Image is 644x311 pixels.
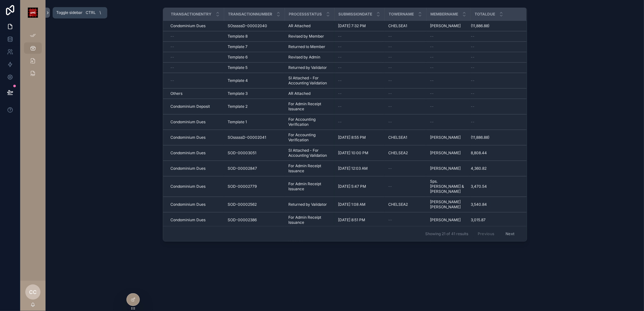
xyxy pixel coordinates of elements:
[388,34,392,39] span: --
[388,104,422,109] a: --
[338,150,368,155] span: [DATE] 10:00 PM
[471,217,486,223] span: 3,015.87
[338,184,366,189] span: [DATE] 5:47 PM
[228,12,273,17] span: Transactionnumber
[338,91,342,96] span: --
[430,55,467,60] a: --
[338,217,381,223] a: [DATE] 8:51 PM
[288,202,327,207] span: Returned by Validator
[228,150,256,155] span: SOD-00003051
[338,104,342,109] span: --
[228,104,281,109] a: Template 2
[171,135,220,140] a: Condominium Dues
[431,12,458,17] span: Membername
[471,55,518,60] a: --
[288,34,324,39] span: Revised by Member
[471,65,518,70] a: --
[475,12,495,17] span: Totaldue
[171,23,206,28] span: Condominium Dues
[228,23,267,28] span: SOsssssD-00002040
[388,166,392,171] span: --
[228,119,281,125] a: Template 1
[228,23,281,28] a: SOsssssD-00002040
[338,34,381,39] a: --
[98,10,103,15] span: \
[430,44,434,49] span: --
[338,55,381,60] a: --
[338,119,381,125] a: --
[471,184,487,189] span: 3,470.54
[288,101,330,112] a: For Admin Receipt Issuance
[288,55,330,60] a: Revised by Admin
[171,12,212,17] span: Transactionentry
[228,166,281,171] a: SOD-00002847
[171,104,210,109] span: Condominium Deposit
[228,135,281,140] a: SOsssssD-00002041
[228,91,281,96] a: Template 3
[388,184,392,189] span: --
[171,91,183,96] span: Others
[430,150,467,155] a: [PERSON_NAME]
[388,150,408,155] span: CHELSEA2
[471,34,475,39] span: --
[388,91,422,96] a: --
[288,65,330,70] a: Returned by Validator
[228,184,257,189] span: SOD-00002779
[171,65,220,70] a: --
[388,135,422,140] a: CHELSEA1
[228,166,257,171] span: SOD-00002847
[338,55,342,60] span: --
[228,55,281,60] a: Template 6
[430,166,467,171] a: [PERSON_NAME]
[471,166,487,171] span: 4,360.82
[228,65,248,70] span: Template 5
[288,215,330,225] a: For Admin Receipt Issuance
[430,65,467,70] a: --
[388,135,407,140] span: CHELSEA1
[171,78,220,83] a: --
[171,44,175,49] span: --
[338,44,342,49] span: --
[430,23,467,28] a: [PERSON_NAME]
[388,78,392,83] span: --
[228,34,248,39] span: Template 8
[288,91,330,96] a: AR Attached
[430,55,434,60] span: --
[471,104,475,109] span: --
[288,163,330,174] a: For Admin Receipt Issuance
[430,166,461,171] span: [PERSON_NAME]
[471,217,518,223] a: 3,015.87
[228,202,257,207] span: SOD-00002562
[388,78,422,83] a: --
[171,166,220,171] a: Condominium Dues
[471,65,475,70] span: --
[388,55,422,60] a: --
[171,202,206,207] span: Condominium Dues
[388,184,422,189] a: --
[288,91,310,96] span: AR Attached
[228,202,281,207] a: SOD-00002562
[228,104,248,109] span: Template 2
[338,202,365,207] span: [DATE] 1:08 AM
[471,44,475,49] span: --
[501,229,519,239] button: Next
[171,150,206,155] span: Condominium Dues
[171,166,206,171] span: Condominium Dues
[430,91,467,96] a: --
[338,44,381,49] a: --
[430,104,467,109] a: --
[471,150,518,155] a: 8,808.44
[228,150,281,155] a: SOD-00003051
[171,44,220,49] a: --
[338,166,381,171] a: [DATE] 12:03 AM
[430,217,461,223] span: [PERSON_NAME]
[171,78,175,83] span: --
[171,119,206,125] span: Condominium Dues
[471,91,475,96] span: --
[388,23,407,28] span: CHELSEA1
[471,44,518,49] a: --
[338,104,381,109] a: --
[471,119,518,125] a: --
[471,23,489,28] span: (11,886.88)
[171,202,220,207] a: Condominium Dues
